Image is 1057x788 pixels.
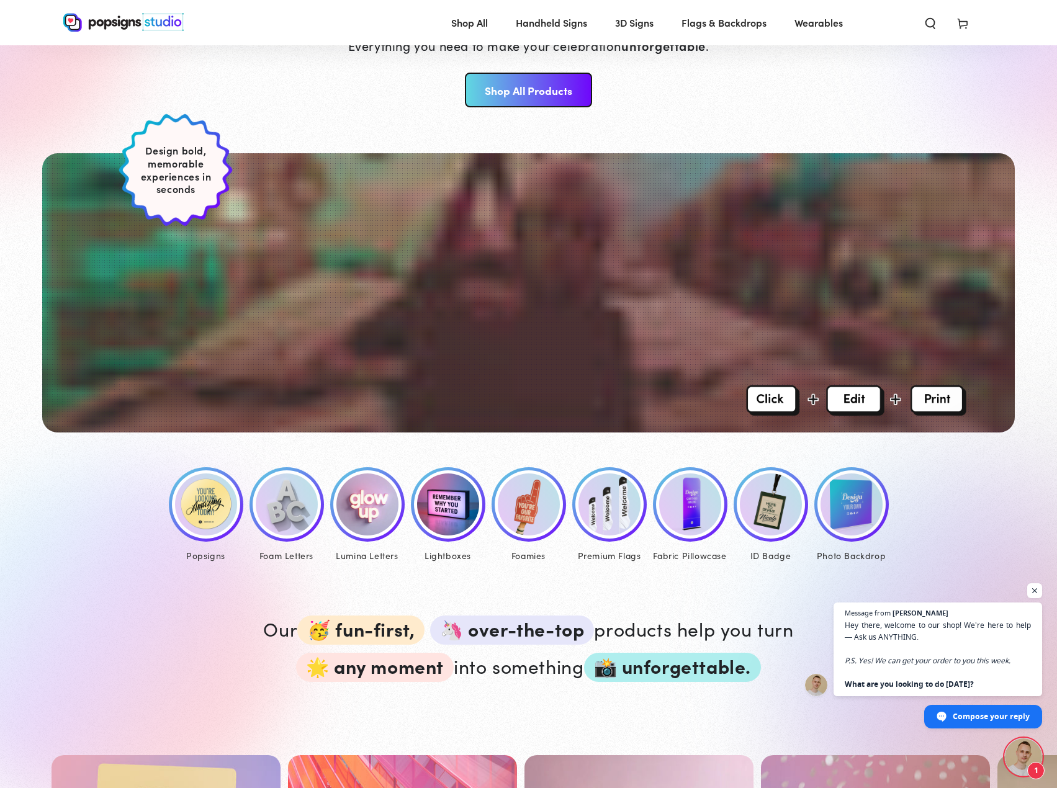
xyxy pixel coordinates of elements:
img: ID Badge [740,473,802,535]
img: Fabric Pillowcase [659,473,721,535]
div: Fabric Pillowcase [653,548,727,563]
span: 🥳 fun-first, [297,616,425,645]
a: Lumina Lightboxes Lightboxes [408,467,488,564]
img: Photo Backdrop [821,473,883,535]
div: Premium Flags [572,548,647,563]
a: ID Badge ID Badge [731,467,811,564]
span: Message from [845,609,891,616]
span: Wearables [794,14,843,32]
a: Shop All Products [465,73,592,107]
span: Flags & Backdrops [681,14,767,32]
span: Handheld Signs [516,14,587,32]
a: Fabric Pillowcase Fabric Pillowcase [650,467,731,564]
span: 📸 unforgettable. [584,653,762,682]
span: 3D Signs [615,14,654,32]
a: Shop All [442,6,497,39]
a: Lumina Letters Lumina Letters [327,467,408,564]
span: Shop All [451,14,488,32]
a: Foamies® Foamies [488,467,569,564]
summary: Search our site [914,9,947,36]
div: Popsigns [169,548,243,563]
div: Lumina Letters [330,548,405,563]
span: 🦄 over-the-top [430,616,594,645]
a: Flags & Backdrops [672,6,776,39]
img: Popsigns [175,473,237,535]
span: Compose your reply [953,705,1030,727]
a: Popsigns Popsigns [166,467,246,564]
span: 🌟 any moment [296,653,454,682]
a: Wearables [785,6,852,39]
img: Foamies® [498,473,560,535]
div: Lightboxes [411,548,485,563]
div: Foam Letters [250,548,324,563]
img: Lumina Letters [336,473,398,535]
span: 1 [1027,762,1045,779]
div: Foamies [492,548,566,563]
a: 3D Signs [606,6,663,39]
a: Handheld Signs [506,6,596,39]
a: Open chat [1005,738,1042,776]
img: Premium Feather Flags [578,473,641,535]
a: Foam Letters Foam Letters [246,467,327,564]
img: Foam Letters [256,473,318,535]
span: [PERSON_NAME] [893,609,948,616]
a: Photo Backdrop Photo Backdrop [811,467,892,564]
span: Hey there, welcome to our shop! We're here to help — Ask us ANYTHING. [845,619,1031,690]
img: Lumina Lightboxes [417,473,479,535]
div: ID Badge [734,548,808,563]
p: Our products help you turn into something [250,607,808,682]
a: Premium Feather Flags Premium Flags [569,467,650,564]
div: Photo Backdrop [814,548,889,563]
img: Overlay Image [746,385,966,415]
